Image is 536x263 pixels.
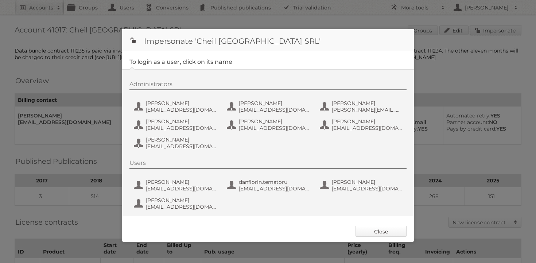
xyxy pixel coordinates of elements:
span: [EMAIL_ADDRESS][DOMAIN_NAME] [239,125,310,131]
span: [PERSON_NAME] [146,100,217,107]
a: Close [356,226,407,237]
legend: To login as a user, click on its name [129,58,232,65]
span: [PERSON_NAME] [332,179,403,185]
span: [EMAIL_ADDRESS][DOMAIN_NAME] [146,143,217,150]
span: [EMAIL_ADDRESS][DOMAIN_NAME] [146,125,217,131]
span: [PERSON_NAME][EMAIL_ADDRESS][DOMAIN_NAME] [332,107,403,113]
button: [PERSON_NAME] [EMAIL_ADDRESS][DOMAIN_NAME] [226,117,312,132]
span: [PERSON_NAME] [146,197,217,204]
button: [PERSON_NAME] [EMAIL_ADDRESS][DOMAIN_NAME] [133,99,219,114]
button: [PERSON_NAME] [EMAIL_ADDRESS][DOMAIN_NAME] [133,196,219,211]
span: danflorin.tematoru [239,179,310,185]
button: [PERSON_NAME] [EMAIL_ADDRESS][DOMAIN_NAME] [133,136,219,150]
span: [PERSON_NAME] [332,118,403,125]
span: [PERSON_NAME] [146,118,217,125]
button: danflorin.tematoru [EMAIL_ADDRESS][DOMAIN_NAME] [226,178,312,193]
span: [EMAIL_ADDRESS][DOMAIN_NAME] [332,125,403,131]
span: [EMAIL_ADDRESS][DOMAIN_NAME] [146,204,217,210]
span: [PERSON_NAME] [239,100,310,107]
button: [PERSON_NAME] [EMAIL_ADDRESS][DOMAIN_NAME] [226,99,312,114]
h1: Impersonate 'Cheil [GEOGRAPHIC_DATA] SRL' [122,29,414,51]
button: [PERSON_NAME] [EMAIL_ADDRESS][DOMAIN_NAME] [133,178,219,193]
span: [EMAIL_ADDRESS][DOMAIN_NAME] [146,107,217,113]
span: [PERSON_NAME] [146,179,217,185]
button: [PERSON_NAME] [EMAIL_ADDRESS][DOMAIN_NAME] [319,117,405,132]
span: [EMAIL_ADDRESS][DOMAIN_NAME] [239,185,310,192]
button: [PERSON_NAME] [EMAIL_ADDRESS][DOMAIN_NAME] [319,178,405,193]
span: [EMAIL_ADDRESS][DOMAIN_NAME] [332,185,403,192]
span: [PERSON_NAME] [239,118,310,125]
div: Users [129,159,407,169]
div: Administrators [129,81,407,90]
button: [PERSON_NAME] [PERSON_NAME][EMAIL_ADDRESS][DOMAIN_NAME] [319,99,405,114]
span: [EMAIL_ADDRESS][DOMAIN_NAME] [239,107,310,113]
span: [EMAIL_ADDRESS][DOMAIN_NAME] [146,185,217,192]
span: [PERSON_NAME] [146,136,217,143]
button: [PERSON_NAME] [EMAIL_ADDRESS][DOMAIN_NAME] [133,117,219,132]
span: [PERSON_NAME] [332,100,403,107]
